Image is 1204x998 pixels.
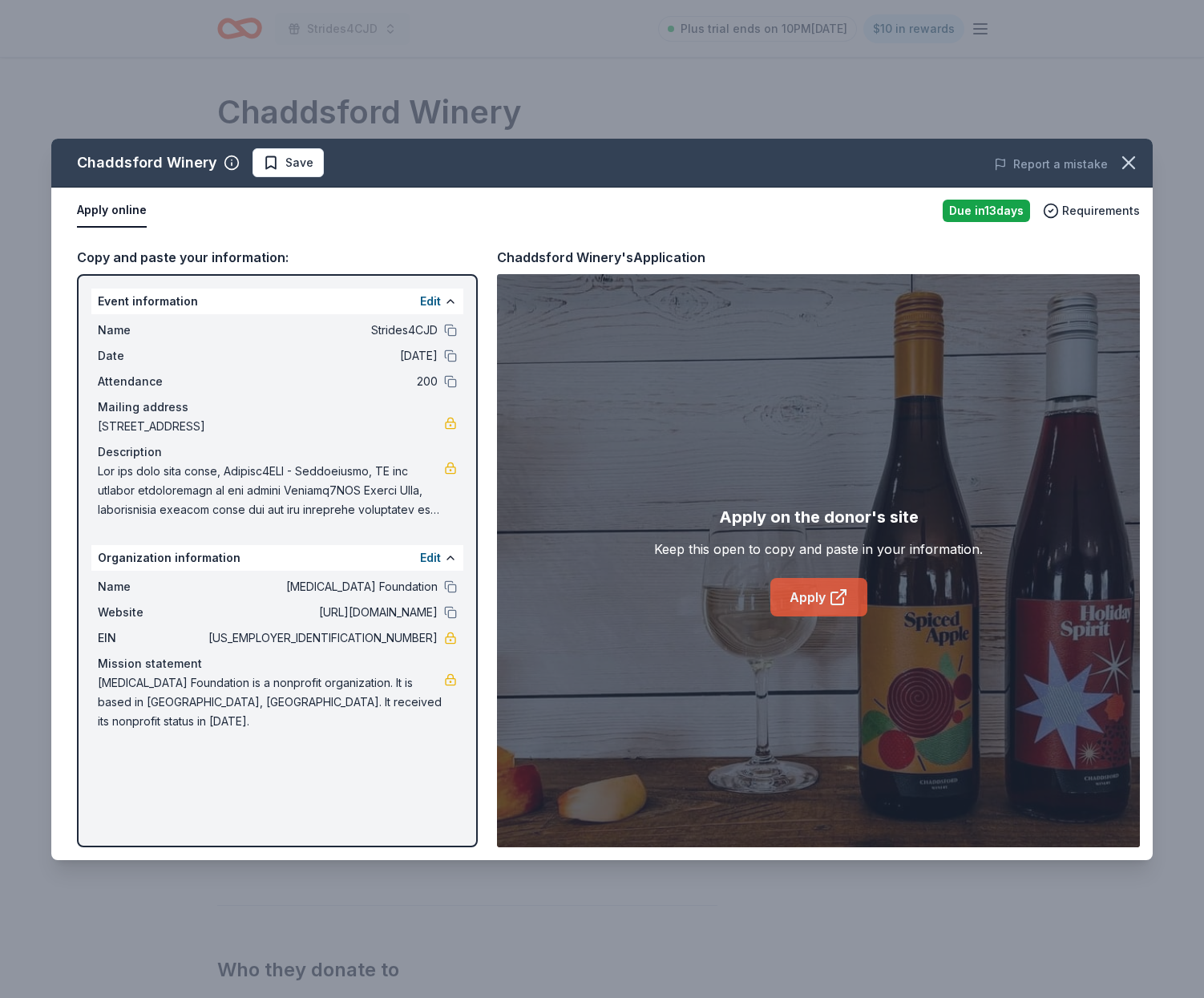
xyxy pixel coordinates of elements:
span: [DATE] [205,346,438,366]
span: Name [98,321,205,340]
span: [URL][DOMAIN_NAME] [205,603,438,622]
div: Due in 13 days [943,200,1030,222]
span: Name [98,577,205,596]
div: Organization information [91,545,463,571]
span: [MEDICAL_DATA] Foundation [205,577,438,596]
div: Event information [91,289,463,314]
button: Apply online [77,194,147,228]
span: Date [98,346,205,366]
span: Lor ips dolo sita conse, Adipisc4ELI - Seddoeiusmo, TE inc utlabor etdoloremagn al eni admini Ven... [98,462,444,519]
span: EIN [98,628,205,648]
div: Mailing address [98,398,457,417]
button: Edit [420,548,441,568]
span: Website [98,603,205,622]
div: Copy and paste your information: [77,247,478,268]
span: [STREET_ADDRESS] [98,417,444,436]
span: Strides4CJD [205,321,438,340]
button: Requirements [1043,201,1140,220]
span: Attendance [98,372,205,391]
span: Save [285,153,313,172]
div: Apply on the donor's site [719,504,919,530]
div: Mission statement [98,654,457,673]
button: Edit [420,292,441,311]
span: 200 [205,372,438,391]
span: [US_EMPLOYER_IDENTIFICATION_NUMBER] [205,628,438,648]
button: Report a mistake [994,155,1108,174]
button: Save [253,148,324,177]
span: Requirements [1062,201,1140,220]
div: Chaddsford Winery's Application [497,247,705,268]
span: [MEDICAL_DATA] Foundation is a nonprofit organization. It is based in [GEOGRAPHIC_DATA], [GEOGRAP... [98,673,444,731]
a: Apply [770,578,867,616]
div: Description [98,442,457,462]
div: Keep this open to copy and paste in your information. [654,539,983,559]
div: Chaddsford Winery [77,150,217,176]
